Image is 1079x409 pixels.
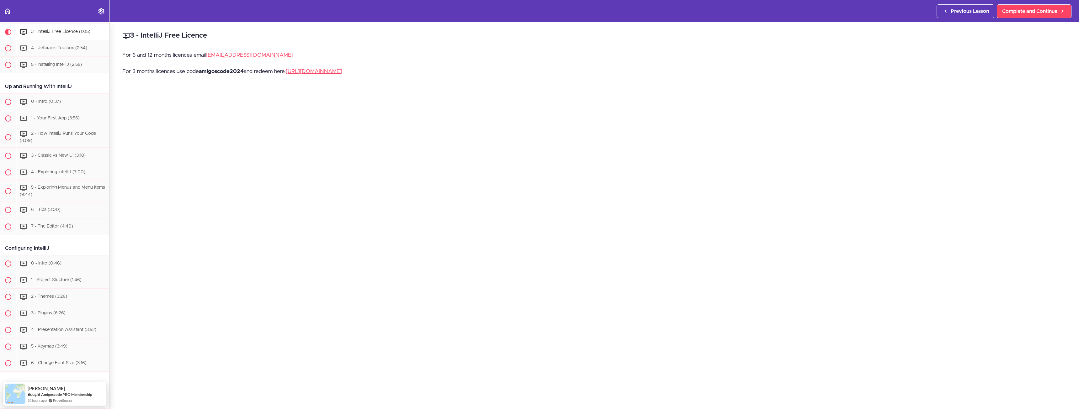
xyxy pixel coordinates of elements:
p: For 3 months licences use code and redeem here: [122,67,1066,76]
span: 5 - Exploring Menus and Menu Items (9:44) [20,186,105,197]
span: 7 - The Editor (4:40) [31,224,73,228]
span: 4 - Exploring IntelliJ (7:00) [31,170,85,175]
a: [URL][DOMAIN_NAME] [286,69,342,74]
span: 3 - Plugins (6:26) [31,311,66,315]
span: 2 - How IntelliJ Runs Your Code (3:09) [20,131,96,143]
span: 6 - Tips (3:00) [31,207,61,212]
span: 6 - Change Font Size (3:16) [31,361,87,365]
span: 2 - Themes (3:26) [31,294,67,299]
span: 4 - Jetbrains Toolbox (2:54) [31,46,87,50]
strong: amigoscode2024 [199,69,244,74]
span: 1 - Project Stucture (1:46) [31,278,82,282]
span: 0 - Intro (0:37) [31,99,61,104]
span: 4 - Presentation Assistant (3:52) [31,328,96,332]
a: Previous Lesson [937,4,994,18]
span: 1 - Your First App (3:56) [31,116,80,120]
span: Complete and Continue [1002,8,1057,15]
p: For 6 and 12 months licences email [122,50,1066,60]
span: 3 - IntelliJ Free Licence (1:05) [31,29,90,34]
span: 5 - Keymap (3:49) [31,344,67,349]
a: [EMAIL_ADDRESS][DOMAIN_NAME] [206,52,293,58]
h2: 3 - IntelliJ Free Licence [122,30,1066,41]
span: Previous Lesson [951,8,989,15]
span: 0 - Intro (0:46) [31,261,61,265]
span: 3 - Classic vs New UI (3:18) [31,154,86,158]
a: Complete and Continue [997,4,1071,18]
span: 5 - Installing IntelliJ (2:55) [31,62,82,67]
svg: Settings Menu [98,8,105,15]
svg: Back to course curriculum [4,8,11,15]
